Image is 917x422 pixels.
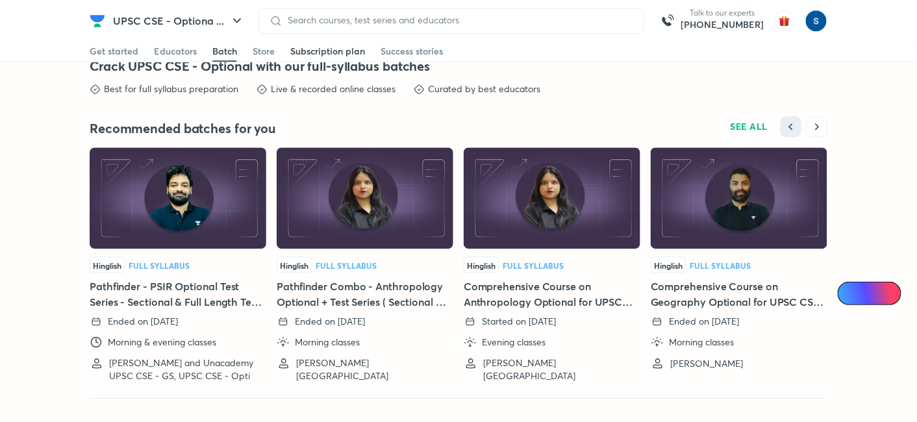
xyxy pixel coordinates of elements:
[90,147,266,249] img: Thumbnail
[381,41,443,62] a: Success stories
[290,41,365,62] a: Subscription plan
[295,336,360,349] p: Morning classes
[669,336,734,349] p: Morning classes
[212,41,237,62] a: Batch
[482,315,556,328] p: Started on [DATE]
[655,8,681,34] img: call-us
[670,357,743,370] p: [PERSON_NAME]
[295,315,365,328] p: Ended on [DATE]
[154,45,197,58] div: Educators
[90,58,827,75] h4: Crack UPSC CSE - Optional with our full-syllabus batches
[129,260,190,271] span: Full Syllabus
[381,45,443,58] div: Success stories
[690,260,751,271] span: Full Syllabus
[296,356,443,382] p: [PERSON_NAME][GEOGRAPHIC_DATA]
[93,260,121,271] span: Hinglish
[90,279,266,310] h5: Pathfinder - PSIR Optional Test Series - Sectional & Full Length Tests with Video Explanations - ...
[154,41,197,62] a: Educators
[253,41,275,62] a: Store
[651,147,827,249] img: Thumbnail
[859,288,894,299] span: Ai Doubts
[316,260,377,271] span: Full Syllabus
[464,279,640,310] h5: Comprehensive Course on Anthropology Optional for UPSC CSE 2024 - 25 by [PERSON_NAME][GEOGRAPHIC_...
[467,260,496,271] span: Hinglish
[212,45,237,58] div: Batch
[253,45,275,58] div: Store
[90,45,138,58] div: Get started
[277,279,453,310] h5: Pathfinder Combo - Anthropology Optional + Test Series ( Sectional & Full Length Tests with Video...
[105,8,253,34] button: UPSC CSE - Optiona ...
[503,260,564,271] span: Full Syllabus
[290,45,365,58] div: Subscription plan
[482,336,546,349] p: Evening classes
[271,82,396,95] p: Live & recorded online classes
[90,41,138,62] a: Get started
[731,122,768,131] span: SEE ALL
[774,10,795,31] img: avatar
[90,120,458,137] h4: Recommended batches for you
[428,82,540,95] p: Curated by best educators
[277,147,453,249] img: Thumbnail
[669,315,739,328] p: Ended on [DATE]
[464,147,640,249] img: Thumbnail
[681,8,764,18] p: Talk to our experts
[108,315,178,328] p: Ended on [DATE]
[846,288,856,299] img: Icon
[280,260,308,271] span: Hinglish
[483,356,630,382] p: [PERSON_NAME][GEOGRAPHIC_DATA]
[90,13,105,29] img: Company Logo
[651,279,827,310] h5: Comprehensive Course on Geography Optional for UPSC CSE 2024-25 by [PERSON_NAME]
[681,18,764,31] a: [PHONE_NUMBER]
[838,282,901,305] a: Ai Doubts
[108,336,216,349] p: Morning & evening classes
[654,260,683,271] span: Hinglish
[723,116,776,137] button: SEE ALL
[109,356,256,382] p: [PERSON_NAME] and Unacademy UPSC CSE - GS, UPSC CSE - Opti
[283,15,633,25] input: Search courses, test series and educators
[104,82,238,95] p: Best for full syllabus preparation
[805,10,827,32] img: simran kumari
